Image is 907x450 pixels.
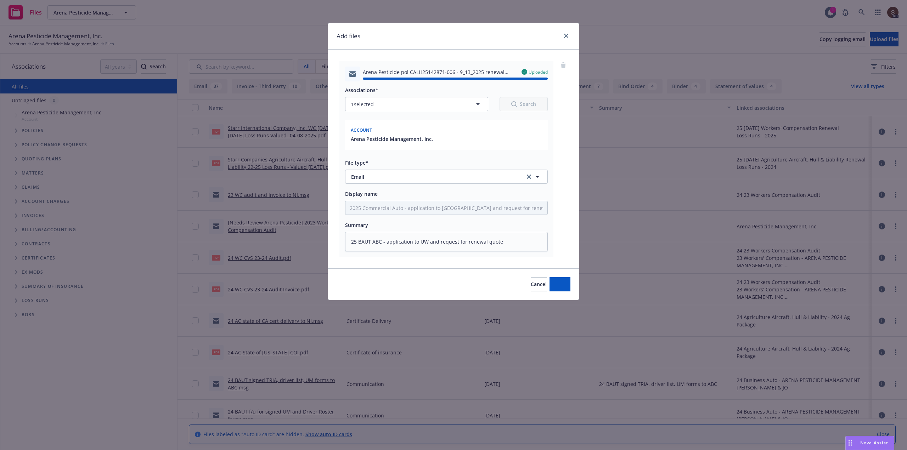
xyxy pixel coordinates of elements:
[363,68,516,76] span: Arena Pesticide pol CALH25142871-006 - 9_13_2025 renewal application.msg
[846,436,855,450] div: Drag to move
[345,222,368,228] span: Summary
[845,436,894,450] button: Nova Assist
[345,232,548,251] textarea: 25 BAUT ABC - application to UW and request for renewal quote
[531,281,547,287] span: Cancel
[345,170,548,184] button: Emailclear selection
[860,440,888,446] span: Nova Assist
[345,159,368,166] span: File type*
[550,281,570,287] span: Add files
[351,127,372,133] span: Account
[345,87,378,93] span: Associations*
[562,32,570,40] a: close
[351,173,515,181] span: Email
[550,277,570,291] button: Add files
[525,172,533,181] a: clear selection
[345,190,378,197] span: Display name
[337,32,360,41] h1: Add files
[351,135,433,143] button: Arena Pesticide Management, Inc.
[345,201,547,215] input: Add display name here...
[559,61,568,69] a: remove
[531,277,547,291] button: Cancel
[345,97,488,111] button: 1selected
[529,69,548,75] span: Uploaded
[351,101,374,108] span: 1 selected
